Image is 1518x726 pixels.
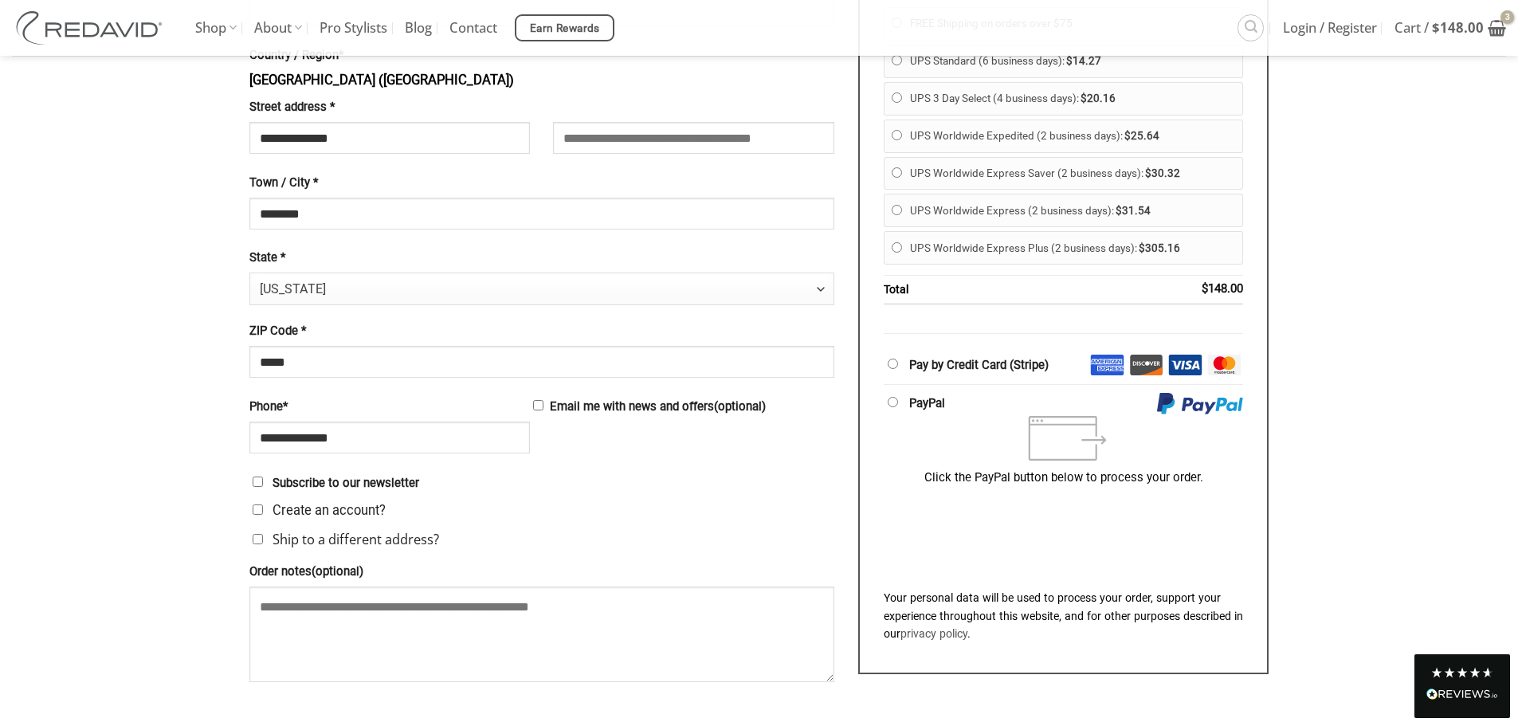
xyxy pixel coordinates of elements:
[910,236,1236,261] label: UPS Worldwide Express Plus (2 business days):
[1066,55,1073,67] span: $
[884,589,1244,643] p: Your personal data will be used to process your order, support your experience throughout this we...
[249,273,834,304] span: State
[1020,416,1108,461] img: popup.svg
[1430,666,1494,679] div: 4.8 Stars
[249,174,834,193] label: Town / City
[515,14,614,41] a: Earn Rewards
[273,503,386,518] span: Create an account?
[253,534,263,544] input: Ship to a different address?
[1168,355,1202,375] img: Visa
[1414,654,1510,718] div: Read All Reviews
[1139,242,1145,254] span: $
[1207,355,1241,375] img: Mastercard
[884,519,1244,551] iframe: PayPal-paypal
[249,563,834,582] label: Order notes
[1145,167,1180,179] bdi: 30.32
[1139,242,1180,254] bdi: 305.16
[1432,18,1440,37] span: $
[884,469,1244,488] p: Click the PayPal button below to process your order.
[910,161,1236,186] label: UPS Worldwide Express Saver (2 business days):
[1081,92,1087,104] span: $
[260,273,815,305] span: Rhode Island
[909,358,1049,372] label: Pay by Credit Card (Stripe)
[249,73,514,88] strong: [GEOGRAPHIC_DATA] ([GEOGRAPHIC_DATA])
[884,276,1153,305] th: Total
[884,557,1244,589] iframe: PayPal-paylater
[910,86,1236,111] label: UPS 3 Day Select (4 business days):
[910,124,1236,148] label: UPS Worldwide Expedited (2 business days):
[253,477,263,487] input: Subscribe to our newsletter
[12,11,171,45] img: REDAVID Salon Products | United States
[1145,167,1151,179] span: $
[1283,8,1377,48] span: Login / Register
[1066,55,1101,67] bdi: 14.27
[910,49,1236,73] label: UPS Standard (6 business days):
[1081,92,1116,104] bdi: 20.16
[312,564,363,579] span: (optional)
[1238,14,1264,41] a: Search
[249,322,834,341] label: ZIP Code
[1432,18,1484,37] bdi: 148.00
[1426,685,1498,706] div: Read All Reviews
[1426,689,1498,700] img: REVIEWS.io
[1202,281,1208,296] span: $
[1090,355,1124,375] img: Amex
[1157,393,1244,416] img: PayPal
[1116,205,1151,217] bdi: 31.54
[910,198,1236,223] label: UPS Worldwide Express (2 business days):
[714,399,766,414] span: (optional)
[900,627,967,640] a: privacy policy
[530,20,600,37] span: Earn Rewards
[1124,130,1159,142] bdi: 25.64
[1116,205,1122,217] span: $
[249,249,834,268] label: State
[249,398,834,417] label: Email me with news and offers
[1124,130,1131,142] span: $
[273,530,439,548] span: Ship to a different address?
[533,400,543,410] input: Email me with news and offers(optional)
[249,98,530,117] label: Street address
[1202,281,1243,296] bdi: 148.00
[253,504,263,515] input: Create an account?
[273,476,419,490] span: Subscribe to our newsletter
[1394,8,1484,48] span: Cart /
[1129,355,1163,375] img: Discover
[249,398,530,417] label: Phone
